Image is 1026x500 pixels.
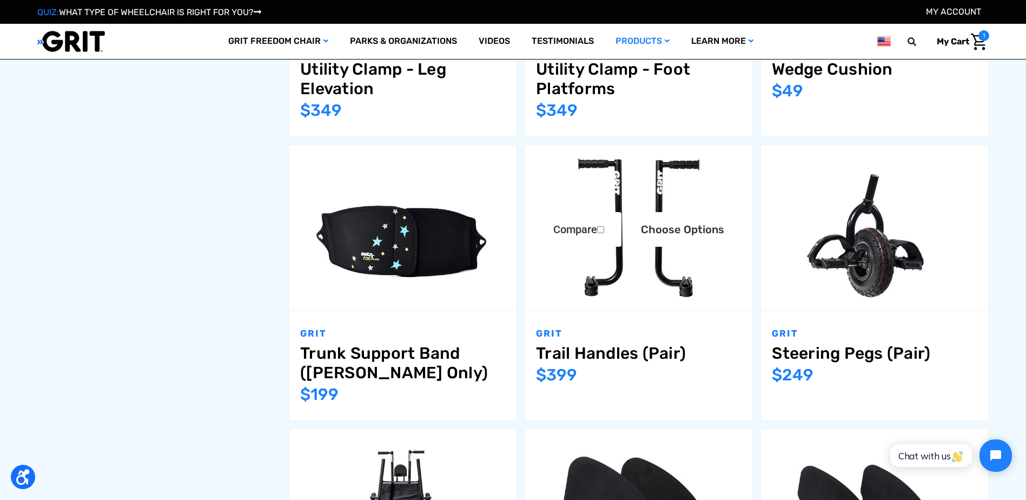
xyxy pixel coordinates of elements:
a: Videos [468,24,521,59]
a: Trail Handles (Pair),$399.00 [536,344,742,363]
input: Compare [597,226,604,233]
span: QUIZ: [37,7,59,17]
label: Compare [536,212,621,247]
a: Parks & Organizations [339,24,468,59]
img: GRIT Steering Pegs: pair of foot rests attached to front mountainboard caster wheel of GRIT Freed... [761,152,988,304]
a: Cart with 1 items [929,30,989,53]
span: My Cart [937,36,969,47]
p: GRIT [300,327,506,341]
a: Steering Pegs (Pair),$249.00 [772,344,977,363]
a: Trunk Support Band (GRIT Jr. Only),$199.00 [289,145,517,310]
img: GRIT Trunk Support Band: neoprene wide band accessory for GRIT Junior that wraps around child’s t... [289,152,517,304]
a: Account [926,6,981,17]
a: Learn More [680,24,764,59]
a: Trail Handles (Pair),$399.00 [525,145,752,310]
a: Utility Clamp - Foot Platforms,$349.00 [536,60,742,98]
span: $249 [772,365,813,385]
a: GRIT Freedom Chair [217,24,339,59]
a: Utility Clamp - Leg Elevation,$349.00 [300,60,506,98]
img: GRIT All-Terrain Wheelchair and Mobility Equipment [37,30,105,52]
span: $199 [300,385,339,404]
span: $399 [536,365,577,385]
p: GRIT [772,327,977,341]
img: GRIT Trail Handles: pair of steel push handles with bike grips for use with GRIT Freedom Chair ou... [525,152,752,304]
span: 1 [978,30,989,41]
img: us.png [877,35,890,48]
a: Testimonials [521,24,605,59]
p: GRIT [536,327,742,341]
span: $349 [536,101,578,120]
a: Trunk Support Band (GRIT Jr. Only),$199.00 [300,344,506,383]
a: Steering Pegs (Pair),$249.00 [761,145,988,310]
a: Products [605,24,680,59]
span: $349 [300,101,342,120]
a: Wedge Cushion,$49.00 [772,60,977,79]
input: Search [912,30,929,53]
a: QUIZ:WHAT TYPE OF WHEELCHAIR IS RIGHT FOR YOU? [37,7,261,17]
iframe: Tidio Chat [878,430,1021,481]
img: Cart [971,34,987,50]
a: Choose Options [624,212,742,247]
span: $49 [772,81,803,101]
